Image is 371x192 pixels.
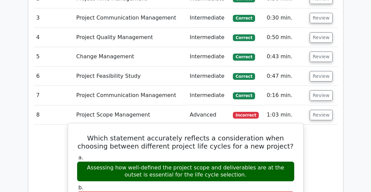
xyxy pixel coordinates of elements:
[264,47,307,66] td: 0:43 min.
[233,15,255,22] span: Correct
[79,154,84,161] span: a.
[73,28,187,47] td: Project Quality Management
[73,105,187,125] td: Project Scope Management
[187,105,230,125] td: Advanced
[34,47,74,66] td: 5
[264,28,307,47] td: 0:50 min.
[73,86,187,105] td: Project Communication Management
[233,34,255,41] span: Correct
[187,47,230,66] td: Intermediate
[187,67,230,86] td: Intermediate
[264,67,307,86] td: 0:47 min.
[187,86,230,105] td: Intermediate
[73,67,187,86] td: Project Feasibility Study
[187,28,230,47] td: Intermediate
[34,28,74,47] td: 4
[34,8,74,28] td: 3
[73,8,187,28] td: Project Communication Management
[264,86,307,105] td: 0:16 min.
[34,86,74,105] td: 7
[187,8,230,28] td: Intermediate
[34,67,74,86] td: 6
[77,161,295,182] div: Assessing how well-defined the project scope and deliverables are at the outset is essential for ...
[310,52,333,62] button: Review
[79,184,84,191] span: b.
[310,110,333,120] button: Review
[310,90,333,101] button: Review
[76,134,295,150] h5: Which statement accurately reflects a consideration when choosing between different project life ...
[233,92,255,99] span: Correct
[34,105,74,125] td: 8
[310,71,333,82] button: Review
[233,73,255,80] span: Correct
[310,32,333,43] button: Review
[310,13,333,23] button: Review
[264,8,307,28] td: 0:30 min.
[233,112,259,119] span: Incorrect
[264,105,307,125] td: 1:03 min.
[73,47,187,66] td: Change Management
[233,54,255,60] span: Correct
